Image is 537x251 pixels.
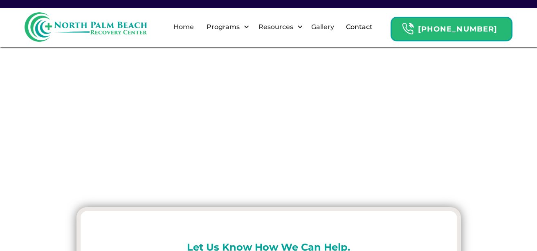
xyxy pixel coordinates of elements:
[391,13,512,41] a: Header Calendar Icons[PHONE_NUMBER]
[341,14,377,40] a: Contact
[402,23,414,35] img: Header Calendar Icons
[306,14,339,40] a: Gallery
[418,25,497,34] strong: [PHONE_NUMBER]
[256,22,295,32] div: Resources
[204,22,242,32] div: Programs
[169,14,199,40] a: Home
